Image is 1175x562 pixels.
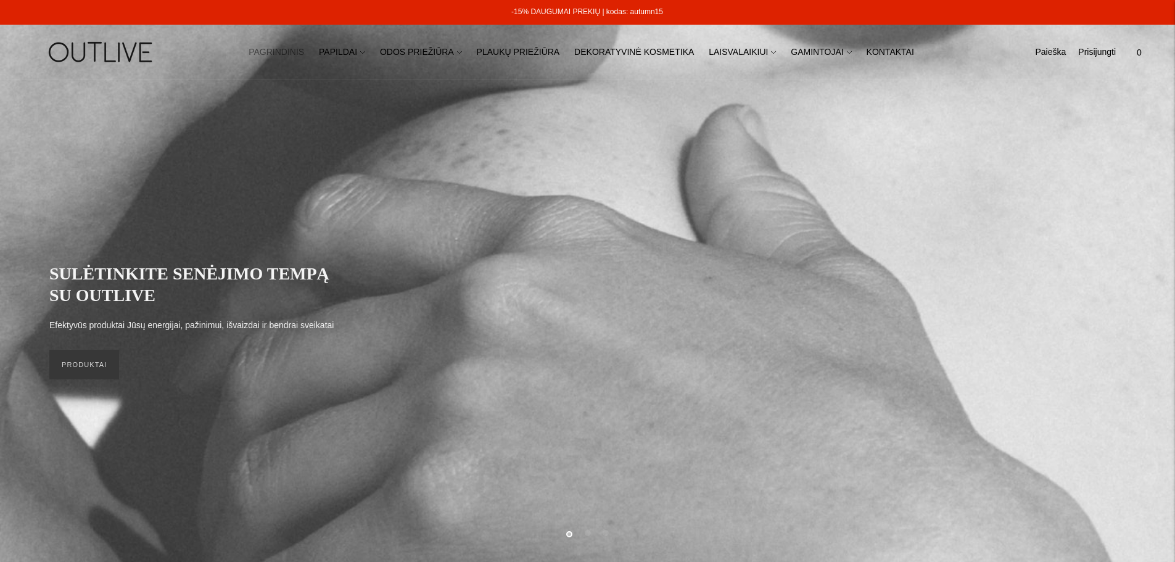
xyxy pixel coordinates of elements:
a: DEKORATYVINĖ KOSMETIKA [574,39,694,66]
a: PLAUKŲ PRIEŽIŪRA [477,39,560,66]
a: Paieška [1035,39,1066,66]
a: GAMINTOJAI [791,39,851,66]
button: Move carousel to slide 2 [585,530,591,536]
a: PAGRINDINIS [249,39,304,66]
a: LAISVALAIKIUI [709,39,776,66]
a: PRODUKTAI [49,350,119,379]
button: Move carousel to slide 1 [566,531,572,537]
a: ODOS PRIEŽIŪRA [380,39,462,66]
button: Move carousel to slide 3 [603,530,609,536]
a: KONTAKTAI [867,39,914,66]
h2: SULĖTINKITE SENĖJIMO TEMPĄ SU OUTLIVE [49,263,345,306]
p: Efektyvūs produktai Jūsų energijai, pažinimui, išvaizdai ir bendrai sveikatai [49,318,334,333]
a: Prisijungti [1078,39,1116,66]
a: PAPILDAI [319,39,365,66]
span: 0 [1131,44,1148,61]
img: OUTLIVE [25,31,179,73]
a: -15% DAUGUMAI PREKIŲ | kodas: autumn15 [511,7,663,16]
a: 0 [1128,39,1150,66]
